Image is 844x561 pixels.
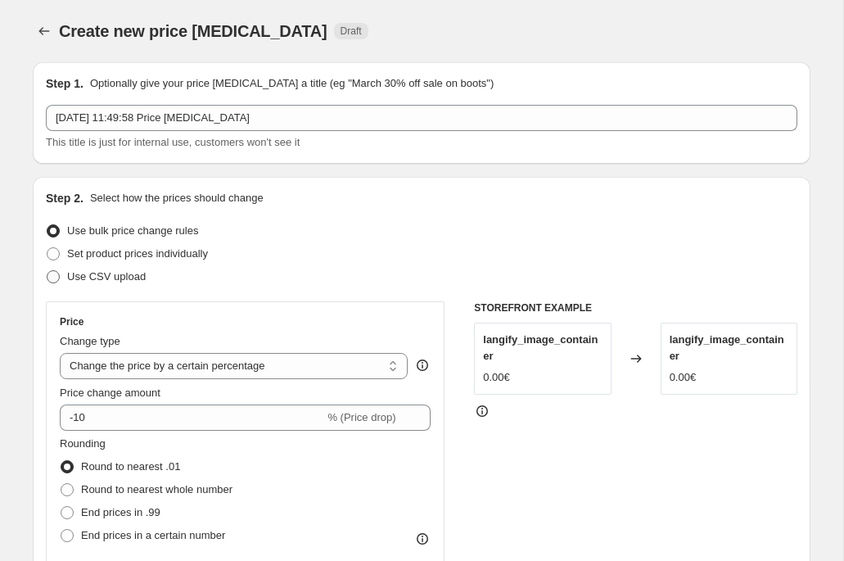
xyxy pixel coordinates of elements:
button: Price change jobs [33,20,56,43]
span: Use CSV upload [67,270,146,283]
span: Round to nearest .01 [81,460,180,473]
span: Price change amount [60,387,160,399]
span: Rounding [60,437,106,450]
p: Optionally give your price [MEDICAL_DATA] a title (eg "March 30% off sale on boots") [90,75,494,92]
span: Create new price [MEDICAL_DATA] [59,22,327,40]
input: -15 [60,405,324,431]
span: This title is just for internal use, customers won't see it [46,136,300,148]
div: help [414,357,431,373]
span: % (Price drop) [327,411,395,423]
p: Select how the prices should change [90,190,264,206]
span: langify_image_container [483,333,598,362]
h3: Price [60,315,83,328]
span: Draft [341,25,362,38]
span: Set product prices individually [67,247,208,260]
span: Change type [60,335,120,347]
span: langify_image_container [670,333,784,362]
span: Round to nearest whole number [81,483,232,495]
span: Use bulk price change rules [67,224,198,237]
span: End prices in .99 [81,506,160,518]
h2: Step 2. [46,190,83,206]
span: 0.00€ [483,371,510,383]
span: End prices in a certain number [81,529,225,541]
span: 0.00€ [670,371,697,383]
h6: STOREFRONT EXAMPLE [474,301,797,314]
input: 30% off holiday sale [46,105,797,131]
h2: Step 1. [46,75,83,92]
